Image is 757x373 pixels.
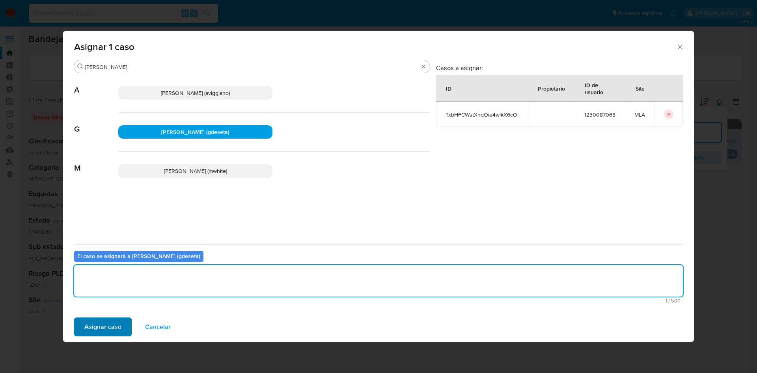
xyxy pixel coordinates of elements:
span: [PERSON_NAME] (mwhite) [164,167,227,175]
div: ID [436,79,461,98]
div: [PERSON_NAME] (aviggiano) [118,86,272,100]
span: 1230087068 [584,111,615,118]
span: Asignar 1 caso [74,42,676,52]
button: icon-button [664,109,673,119]
button: Borrar [420,63,427,70]
input: Buscar analista [85,63,419,71]
span: G [74,113,118,134]
span: Asignar caso [84,318,121,336]
button: Cerrar ventana [676,43,683,50]
div: ID de usuario [575,75,625,101]
button: Asignar caso [74,317,132,336]
span: TxbHFCWstXnqOie4wlkX6cOi [446,111,518,118]
span: MLA [634,111,645,118]
b: El caso se asignará a [PERSON_NAME] (gdeseta) [77,252,200,260]
h3: Casos a asignar: [436,64,683,72]
span: Máximo 500 caracteres [76,298,681,303]
div: Site [626,79,654,98]
span: M [74,152,118,173]
span: A [74,74,118,95]
div: [PERSON_NAME] (mwhite) [118,164,272,178]
div: Propietario [528,79,574,98]
button: Cancelar [135,317,181,336]
span: [PERSON_NAME] (aviggiano) [161,89,230,97]
div: [PERSON_NAME] (gdeseta) [118,125,272,139]
div: assign-modal [63,31,694,342]
span: Cancelar [145,318,171,336]
button: Buscar [77,63,84,70]
span: [PERSON_NAME] (gdeseta) [161,128,229,136]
